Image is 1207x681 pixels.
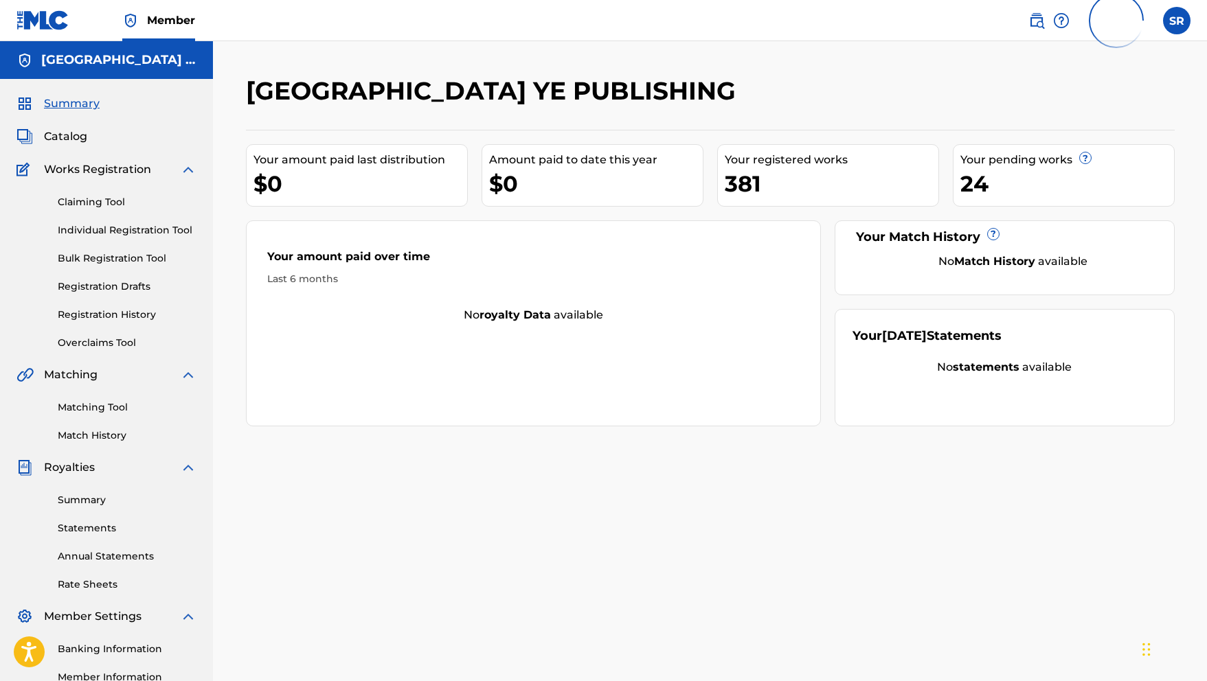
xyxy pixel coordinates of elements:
img: Royalties [16,459,33,476]
a: Registration History [58,308,196,322]
span: [DATE] [882,328,927,343]
a: Match History [58,428,196,443]
div: $0 [253,168,467,199]
span: Catalog [44,128,87,145]
iframe: Chat Widget [1138,615,1207,681]
img: expand [180,161,196,178]
a: SummarySummary [16,95,100,112]
img: MLC Logo [16,10,69,30]
span: ? [988,229,999,240]
div: Drag [1142,629,1151,670]
img: expand [180,367,196,383]
strong: statements [953,360,1019,373]
iframe: Resource Center [1169,454,1207,567]
div: Help [1053,7,1070,34]
span: Summary [44,95,100,112]
img: Member Settings [16,608,33,625]
div: Your Statements [853,327,1002,345]
div: 381 [725,168,938,199]
a: Claiming Tool [58,195,196,209]
img: Top Rightsholder [122,12,139,29]
div: No available [870,253,1157,270]
img: Matching [16,367,34,383]
div: Your amount paid last distribution [253,152,467,168]
img: Catalog [16,128,33,145]
strong: royalty data [480,308,551,321]
div: Amount paid to date this year [489,152,703,168]
img: search [1028,12,1045,29]
span: Royalties [44,459,95,476]
div: Your registered works [725,152,938,168]
img: Accounts [16,52,33,69]
div: User Menu [1163,7,1191,34]
a: Public Search [1028,7,1045,34]
img: help [1053,12,1070,29]
div: Your pending works [960,152,1174,168]
img: expand [180,608,196,625]
img: Summary [16,95,33,112]
div: Last 6 months [267,272,800,286]
div: $0 [489,168,703,199]
span: ? [1080,152,1091,163]
strong: Match History [954,255,1035,268]
div: No available [247,307,821,323]
a: Overclaims Tool [58,336,196,350]
a: Individual Registration Tool [58,223,196,238]
a: Summary [58,493,196,507]
span: Member [147,12,195,28]
a: Bulk Registration Tool [58,251,196,266]
span: Member Settings [44,608,142,625]
a: Annual Statements [58,549,196,564]
img: expand [180,459,196,476]
h2: [GEOGRAPHIC_DATA] YE PUBLISHING [246,76,743,106]
div: No available [853,359,1157,376]
a: Rate Sheets [58,577,196,592]
span: Matching [44,367,98,383]
div: 24 [960,168,1174,199]
a: Statements [58,521,196,535]
a: CatalogCatalog [16,128,87,145]
span: Works Registration [44,161,151,178]
div: Your amount paid over time [267,249,800,272]
h5: SYDNEY YE PUBLISHING [41,52,196,68]
a: Matching Tool [58,400,196,415]
div: Your Match History [853,228,1157,246]
a: Banking Information [58,642,196,656]
img: Works Registration [16,161,34,178]
a: Registration Drafts [58,279,196,294]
